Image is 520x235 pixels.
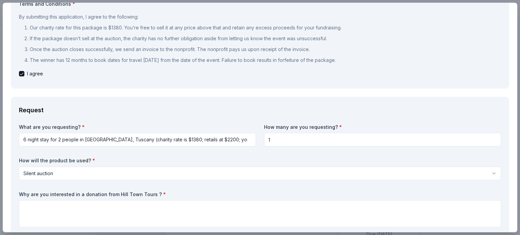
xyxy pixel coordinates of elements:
[19,157,501,164] label: How will the product be used?
[27,70,43,78] span: I agree
[30,56,501,64] p: The winner has 12 months to book dates for travel [DATE] from the date of the event. Failure to b...
[30,34,501,43] p: If the package doesn’t sell at the auction, the charity has no further obligation aside from lett...
[264,124,501,131] label: How many are you requesting?
[19,1,501,7] label: Terms and Conditions
[19,191,501,198] label: Why are you interested in a donation from Hill Town Tours ?
[19,124,256,131] label: What are you requesting?
[30,45,501,53] p: Once the auction closes successfully, we send an invoice to the nonprofit. The nonprofit pays us ...
[30,24,501,32] p: Our charity rate for this package is $1380. You’re free to sell it at any price above that and re...
[19,13,501,21] p: By submitting this application, I agree to the following:
[19,105,501,116] div: Request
